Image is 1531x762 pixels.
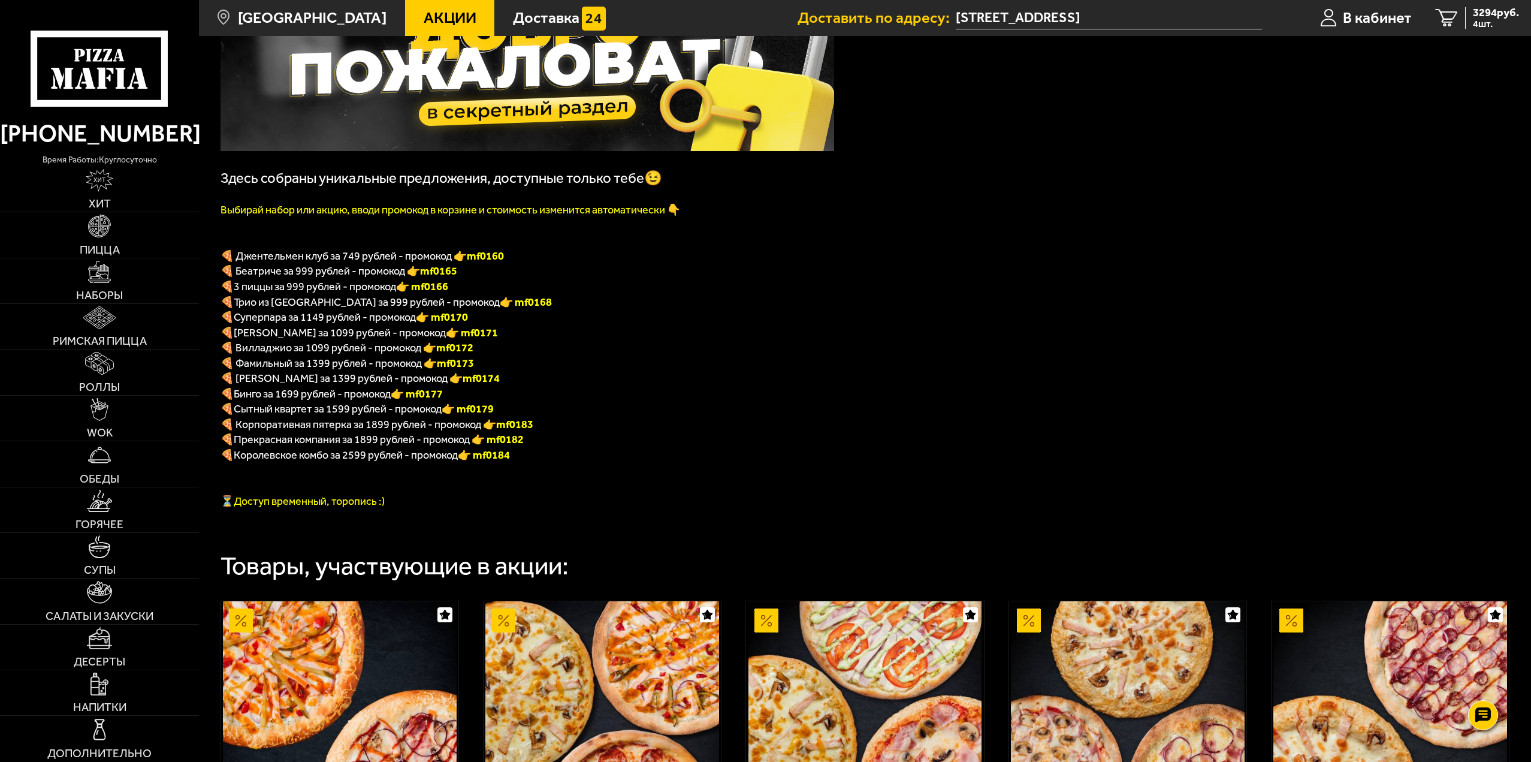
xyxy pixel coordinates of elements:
span: 🍕 Беатриче за 999 рублей - промокод 👉 [221,264,457,278]
span: Хит [89,198,111,209]
font: 🍕 [221,296,234,309]
span: [GEOGRAPHIC_DATA] [238,10,386,26]
span: Суперпара за 1149 рублей - промокод [234,311,416,324]
b: 👉 mf0171 [446,326,498,339]
span: 4 шт. [1473,19,1519,29]
span: Обеды [80,473,119,484]
font: 🍕 [221,280,234,293]
div: Товары, участвующие в акции: [221,553,569,579]
span: Доставить по адресу: [798,10,956,26]
span: Королевское комбо за 2599 рублей - промокод [234,448,458,462]
span: 3294 руб. [1473,7,1519,19]
b: mf0174 [463,372,500,385]
b: mf0183 [496,418,533,431]
span: ⏳Доступ временный, торопись :) [221,495,385,508]
span: 🍕 Корпоративная пятерка за 1899 рублей - промокод 👉 [221,418,533,431]
span: Супы [84,564,116,576]
b: mf0172 [436,341,473,354]
span: Бинго за 1699 рублей - промокод [234,387,391,400]
span: Здесь собраны уникальные предложения, доступные только тебе😉 [221,170,662,186]
span: Прекрасная компания за 1899 рублей - промокод [234,433,472,446]
span: 🍕 Вилладжио за 1099 рублей - промокод 👉 [221,341,473,354]
span: Горячее [76,519,123,530]
span: В кабинет [1343,10,1412,26]
span: Римская пицца [53,335,147,347]
b: 👉 mf0177 [391,387,443,400]
b: 👉 mf0179 [442,402,494,415]
img: Акционный [1279,609,1303,633]
font: 🍕 [221,448,234,462]
font: 👉 mf0184 [458,448,510,462]
b: mf0160 [467,249,504,263]
span: Сытный квартет за 1599 рублей - промокод [234,402,442,415]
font: 🍕 [221,311,234,324]
font: 👉 mf0166 [396,280,448,293]
span: 🍕 [PERSON_NAME] за 1399 рублей - промокод 👉 [221,372,500,385]
span: Салаты и закуски [46,610,153,622]
span: Роллы [79,381,120,393]
span: Ленинградская область, Всеволожский район, Заневское городское поселение, Кудрово, проспект Строи... [956,7,1262,29]
span: WOK [87,427,113,438]
img: Акционный [1017,609,1041,633]
img: Акционный [492,609,516,633]
img: Акционный [229,609,253,633]
b: 🍕 [221,326,234,339]
font: 👉 mf0168 [500,296,552,309]
span: Напитки [73,701,126,713]
span: Пицца [80,244,120,255]
img: 15daf4d41897b9f0e9f617042186c801.svg [582,7,606,31]
span: 🍕 Джентельмен клуб за 749 рублей - промокод 👉 [221,249,504,263]
img: Акционный [754,609,778,633]
span: 3 пиццы за 999 рублей - промокод [234,280,396,293]
span: Наборы [76,290,123,301]
b: mf0173 [437,357,474,370]
font: 👉 mf0182 [472,433,524,446]
span: Акции [424,10,476,26]
b: mf0165 [420,264,457,278]
span: Трио из [GEOGRAPHIC_DATA] за 999 рублей - промокод [234,296,500,309]
font: 👉 mf0170 [416,311,468,324]
b: 🍕 [221,402,234,415]
input: Ваш адрес доставки [956,7,1262,29]
span: [PERSON_NAME] за 1099 рублей - промокод [234,326,446,339]
font: Выбирай набор или акцию, вводи промокод в корзине и стоимость изменится автоматически 👇 [221,203,680,216]
span: Доставка [513,10,579,26]
span: Десерты [74,656,125,667]
span: 🍕 Фамильный за 1399 рублей - промокод 👉 [221,357,474,370]
span: Дополнительно [47,748,152,759]
font: 🍕 [221,433,234,446]
b: 🍕 [221,387,234,400]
